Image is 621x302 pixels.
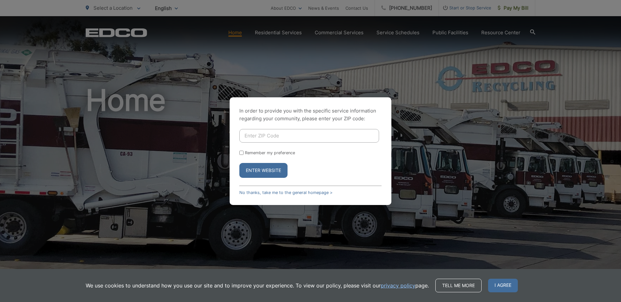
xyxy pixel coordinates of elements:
[86,282,429,289] p: We use cookies to understand how you use our site and to improve your experience. To view our pol...
[239,163,288,178] button: Enter Website
[245,150,295,155] label: Remember my preference
[239,190,332,195] a: No thanks, take me to the general homepage >
[381,282,415,289] a: privacy policy
[239,107,382,123] p: In order to provide you with the specific service information regarding your community, please en...
[488,279,518,292] span: I agree
[435,279,482,292] a: Tell me more
[239,129,379,143] input: Enter ZIP Code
